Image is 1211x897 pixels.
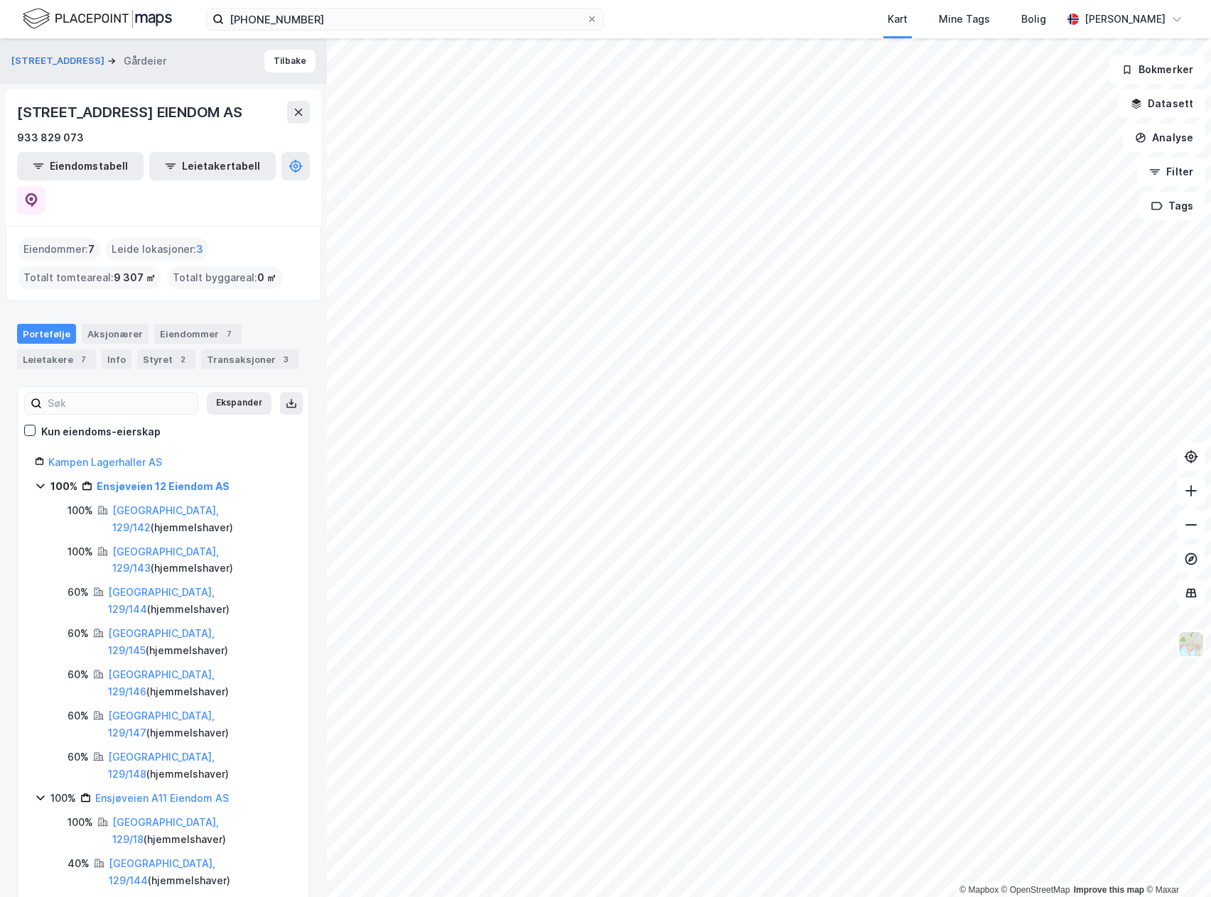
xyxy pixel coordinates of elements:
div: 100% [68,814,93,831]
button: Tags [1139,192,1205,220]
img: logo.f888ab2527a4732fd821a326f86c7f29.svg [23,6,172,31]
div: ( hjemmelshaver ) [112,543,292,577]
div: Bolig [1021,11,1046,28]
div: ( hjemmelshaver ) [108,584,292,618]
div: 100% [68,502,93,519]
button: Filter [1137,158,1205,186]
a: [GEOGRAPHIC_DATA], 129/144 [109,857,215,886]
div: 60% [68,707,89,724]
div: ( hjemmelshaver ) [112,814,292,848]
a: [GEOGRAPHIC_DATA], 129/144 [108,586,215,615]
div: 100% [68,543,93,560]
button: Ekspander [207,392,271,415]
input: Søk på adresse, matrikkel, gårdeiere, leietakere eller personer [224,9,586,30]
div: Aksjonærer [82,324,149,344]
div: Kun eiendoms-eierskap [41,423,161,440]
div: 60% [68,625,89,642]
div: 60% [68,666,89,683]
a: [GEOGRAPHIC_DATA], 129/148 [108,751,215,780]
div: ( hjemmelshaver ) [109,855,292,889]
a: [GEOGRAPHIC_DATA], 129/145 [108,627,215,656]
div: 7 [76,352,90,366]
div: ( hjemmelshaver ) [108,625,292,659]
div: 2 [176,352,190,366]
a: [GEOGRAPHIC_DATA], 129/146 [108,668,215,697]
div: Leietakere [17,349,96,369]
div: ( hjemmelshaver ) [108,666,292,700]
div: Transaksjoner [201,349,298,369]
a: Ensjøveien A11 Eiendom AS [95,792,229,804]
a: [GEOGRAPHIC_DATA], 129/147 [108,710,215,739]
a: Mapbox [959,885,999,895]
a: Ensjøveien 12 Eiendom AS [97,480,230,492]
div: ( hjemmelshaver ) [108,749,292,783]
div: Totalt byggareal : [167,266,282,289]
button: Datasett [1119,89,1205,118]
div: 3 [279,352,293,366]
span: 7 [88,241,95,258]
span: 0 ㎡ [257,269,276,286]
div: Gårdeier [124,53,166,70]
input: Søk [42,393,198,414]
a: Improve this map [1074,885,1144,895]
button: Bokmerker [1109,55,1205,84]
div: Totalt tomteareal : [18,266,161,289]
div: 40% [68,855,90,872]
iframe: Chat Widget [1140,829,1211,897]
div: Portefølje [17,324,76,344]
div: ( hjemmelshaver ) [112,502,292,536]
div: 933 829 073 [17,129,84,146]
div: 100% [50,790,76,807]
a: [GEOGRAPHIC_DATA], 129/142 [112,504,219,533]
div: Eiendommer : [18,238,100,261]
div: Mine Tags [939,11,990,28]
div: Leide lokasjoner : [106,238,209,261]
div: 60% [68,584,89,601]
span: 9 307 ㎡ [114,269,156,286]
a: OpenStreetMap [1001,885,1070,895]
button: Tilbake [264,50,316,72]
div: Info [102,349,131,369]
div: ( hjemmelshaver ) [108,707,292,741]
span: 3 [196,241,203,258]
a: [GEOGRAPHIC_DATA], 129/18 [112,816,219,845]
div: 7 [222,327,236,341]
button: Eiendomstabell [17,152,144,180]
div: 100% [50,478,77,495]
div: Eiendommer [154,324,242,344]
a: [GEOGRAPHIC_DATA], 129/143 [112,545,219,575]
div: [STREET_ADDRESS] EIENDOM AS [17,101,245,124]
img: Z [1178,631,1205,658]
div: Kart [888,11,908,28]
button: Analyse [1123,124,1205,152]
div: [PERSON_NAME] [1084,11,1166,28]
button: Leietakertabell [149,152,276,180]
button: [STREET_ADDRESS] [11,54,107,68]
div: 60% [68,749,89,766]
a: Kampen Lagerhaller AS [48,456,162,468]
div: Styret [137,349,195,369]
